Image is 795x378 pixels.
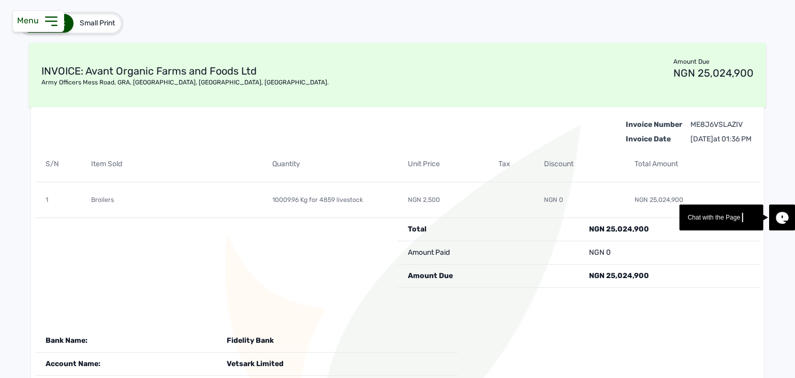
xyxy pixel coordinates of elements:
[534,188,624,211] div: NGN 0
[262,153,398,176] div: Quantity
[579,241,760,265] div: NGN 0
[35,353,216,376] div: Account Name:
[626,120,682,130] div: Invoice Number
[690,134,752,144] div: [DATE]
[488,153,534,176] div: Tax
[626,130,682,144] div: Invoice Date
[397,218,579,241] div: Total
[713,135,752,143] span: at 01:36 PM
[579,265,760,288] div: NGN 25,024,900
[91,196,114,203] span: Broilers
[673,57,754,66] div: Amount Due
[41,64,329,78] div: INVOICE: Avant Organic Farms and Foods Ltd
[690,120,752,130] div: ME8J6VSLAZIV
[397,241,579,265] div: Amount Paid
[624,188,760,211] div: NGN 25,024,900
[81,153,262,176] div: Item Sold
[216,353,458,376] div: Vetsark Limited
[272,196,363,203] span: 10009.96 Kg for 4859 livestock
[397,265,579,288] div: Amount Due
[579,218,760,241] div: NGN 25,024,900
[216,329,458,353] div: Fidelity Bank
[41,78,329,86] div: Army Officers Mess Road, GRA, [GEOGRAPHIC_DATA], [GEOGRAPHIC_DATA], [GEOGRAPHIC_DATA].
[408,196,440,203] span: NGN 2,500
[534,153,624,176] div: Discount
[673,66,754,80] div: NGN 25,024,900
[17,16,43,25] span: Menu
[35,153,81,176] div: S/N
[73,14,121,33] div: Small Print
[624,153,760,176] div: Total Amount
[397,153,488,176] div: Unit Price
[35,329,216,353] div: Bank Name:
[35,188,81,211] div: 1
